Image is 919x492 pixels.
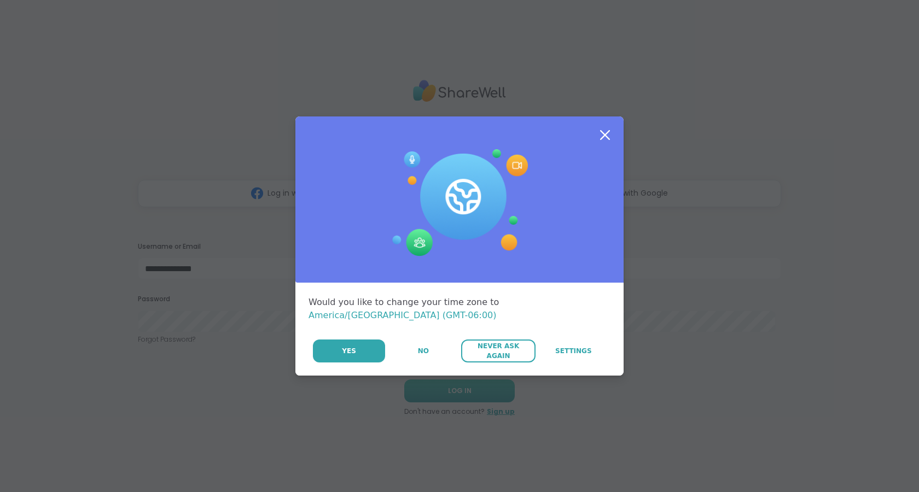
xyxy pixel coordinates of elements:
button: No [386,339,460,362]
button: Never Ask Again [461,339,535,362]
div: Would you like to change your time zone to [309,296,610,322]
span: Never Ask Again [467,341,530,361]
span: Yes [342,346,356,356]
span: Settings [555,346,592,356]
span: America/[GEOGRAPHIC_DATA] (GMT-06:00) [309,310,497,320]
img: Session Experience [391,149,528,256]
button: Yes [313,339,385,362]
a: Settings [537,339,610,362]
span: No [418,346,429,356]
